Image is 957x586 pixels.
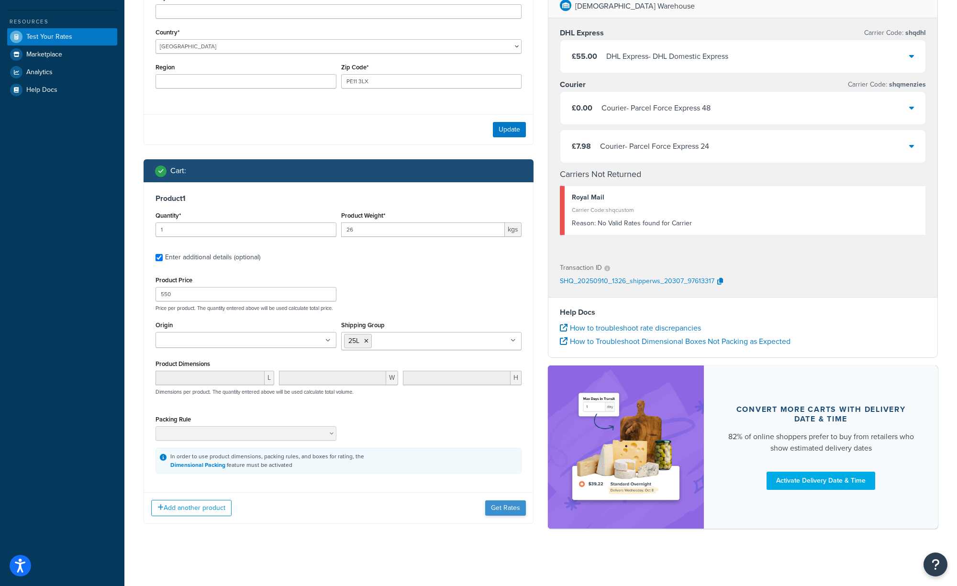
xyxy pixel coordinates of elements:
[572,203,918,217] div: Carrier Code: shqcustom
[26,68,53,77] span: Analytics
[341,212,385,219] label: Product Weight*
[572,51,597,62] span: £55.00
[572,218,596,228] span: Reason:
[170,166,186,175] h2: Cart :
[560,322,701,333] a: How to troubleshoot rate discrepancies
[727,431,915,454] div: 82% of online shoppers prefer to buy from retailers who show estimated delivery dates
[560,261,602,275] p: Transaction ID
[156,360,210,367] label: Product Dimensions
[887,79,926,89] span: shqmenzies
[156,276,192,284] label: Product Price
[170,452,364,469] div: In order to use product dimensions, packing rules, and boxes for rating, the feature must be acti...
[903,28,926,38] span: shqdhl
[165,251,260,264] div: Enter additional details (optional)
[560,28,604,38] h3: DHL Express
[7,18,117,26] div: Resources
[156,222,336,237] input: 0.0
[511,371,522,385] span: H
[560,275,714,289] p: SHQ_20250910_1326_shipperws_20307_97613317
[7,64,117,81] a: Analytics
[341,222,505,237] input: 0.00
[156,194,522,203] h3: Product 1
[848,78,926,91] p: Carrier Code:
[493,122,526,137] button: Update
[727,405,915,424] div: Convert more carts with delivery date & time
[341,64,368,71] label: Zip Code*
[606,50,728,63] div: DHL Express - DHL Domestic Express
[341,321,385,329] label: Shipping Group
[156,212,181,219] label: Quantity*
[600,140,709,153] div: Courier - Parcel Force Express 24
[485,500,526,516] button: Get Rates
[156,416,191,423] label: Packing Rule
[767,472,875,490] a: Activate Delivery Date & Time
[566,380,686,514] img: feature-image-ddt-36eae7f7280da8017bfb280eaccd9c446f90b1fe08728e4019434db127062ab4.png
[7,46,117,63] a: Marketplace
[170,461,225,469] a: Dimensional Packing
[348,336,359,346] span: 25L
[572,102,592,113] span: £0.00
[572,191,918,204] div: Royal Mail
[560,80,586,89] h3: Courier
[864,26,926,40] p: Carrier Code:
[156,254,163,261] input: Enter additional details (optional)
[560,336,790,347] a: How to Troubleshoot Dimensional Boxes Not Packing as Expected
[7,81,117,99] a: Help Docs
[560,307,926,318] h4: Help Docs
[151,500,232,516] button: Add another product
[26,86,57,94] span: Help Docs
[153,305,524,311] p: Price per product. The quantity entered above will be used calculate total price.
[601,101,711,115] div: Courier - Parcel Force Express 48
[156,29,179,36] label: Country*
[7,28,117,45] a: Test Your Rates
[572,217,918,230] div: No Valid Rates found for Carrier
[26,51,62,59] span: Marketplace
[560,168,926,181] h4: Carriers Not Returned
[26,33,72,41] span: Test Your Rates
[924,553,947,576] button: Open Resource Center
[156,321,173,329] label: Origin
[153,388,354,395] p: Dimensions per product. The quantity entered above will be used calculate total volume.
[265,371,274,385] span: L
[505,222,522,237] span: kgs
[156,64,175,71] label: Region
[572,141,591,152] span: £7.98
[386,371,398,385] span: W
